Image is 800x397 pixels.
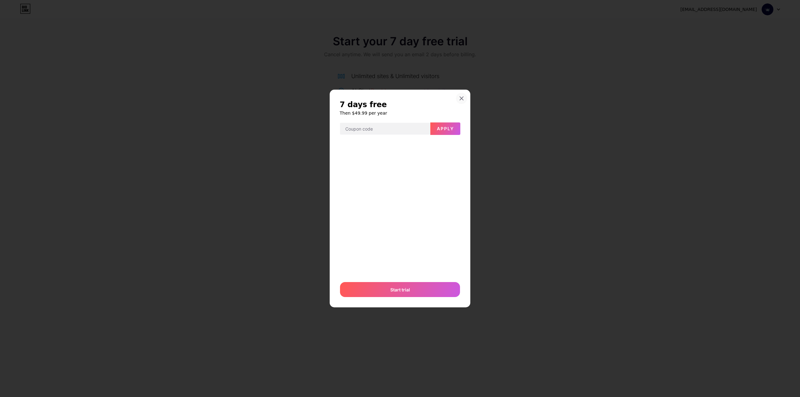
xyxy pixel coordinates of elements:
button: Apply [430,122,460,135]
span: Apply [437,126,454,131]
span: Start trial [390,286,410,293]
h6: Then $49.99 per year [340,110,460,116]
span: 7 days free [340,100,387,110]
iframe: نافذة إدخال الدفع الآمن [339,139,461,276]
input: Coupon code [340,123,430,135]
